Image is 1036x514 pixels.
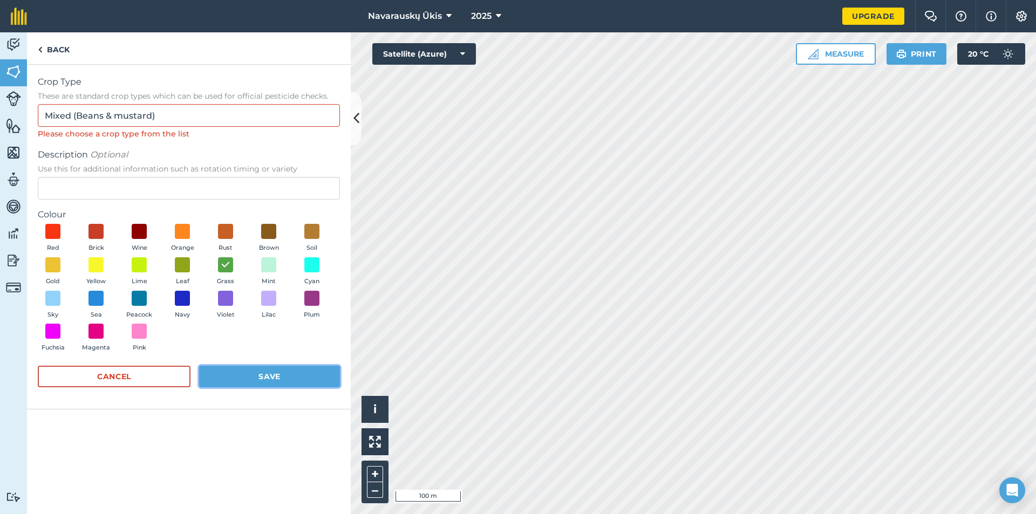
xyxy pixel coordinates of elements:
[254,257,284,286] button: Mint
[997,43,1019,65] img: svg+xml;base64,PD94bWwgdmVyc2lvbj0iMS4wIiBlbmNvZGluZz0idXRmLTgiPz4KPCEtLSBHZW5lcmF0b3I6IEFkb2JlIE...
[6,118,21,134] img: svg+xml;base64,PHN2ZyB4bWxucz0iaHR0cDovL3d3dy53My5vcmcvMjAwMC9zdmciIHdpZHRoPSI1NiIgaGVpZ2h0PSI2MC...
[81,324,111,353] button: Magenta
[81,291,111,320] button: Sea
[126,310,152,320] span: Peacock
[171,243,194,253] span: Orange
[957,43,1025,65] button: 20 °C
[124,291,154,320] button: Peacock
[367,466,383,482] button: +
[259,243,279,253] span: Brown
[471,10,492,23] span: 2025
[38,148,340,161] span: Description
[38,76,340,88] span: Crop Type
[304,277,319,286] span: Cyan
[81,257,111,286] button: Yellow
[11,8,27,25] img: fieldmargin Logo
[368,10,442,23] span: Navarauskų Ūkis
[90,149,128,160] em: Optional
[254,224,284,253] button: Brown
[46,277,60,286] span: Gold
[167,257,197,286] button: Leaf
[210,291,241,320] button: Violet
[924,11,937,22] img: Two speech bubbles overlapping with the left bubble in the forefront
[124,324,154,353] button: Pink
[306,243,317,253] span: Soil
[367,482,383,498] button: –
[217,277,234,286] span: Grass
[132,277,147,286] span: Lime
[199,366,340,387] button: Save
[6,64,21,80] img: svg+xml;base64,PHN2ZyB4bWxucz0iaHR0cDovL3d3dy53My5vcmcvMjAwMC9zdmciIHdpZHRoPSI1NiIgaGVpZ2h0PSI2MC...
[167,291,197,320] button: Navy
[262,310,276,320] span: Lilac
[262,277,276,286] span: Mint
[373,402,377,416] span: i
[6,252,21,269] img: svg+xml;base64,PD94bWwgdmVyc2lvbj0iMS4wIiBlbmNvZGluZz0idXRmLTgiPz4KPCEtLSBHZW5lcmF0b3I6IEFkb2JlIE...
[842,8,904,25] a: Upgrade
[38,324,68,353] button: Fuchsia
[86,277,106,286] span: Yellow
[372,43,476,65] button: Satellite (Azure)
[210,257,241,286] button: Grass
[1015,11,1028,22] img: A cog icon
[219,243,233,253] span: Rust
[6,37,21,53] img: svg+xml;base64,PD94bWwgdmVyc2lvbj0iMS4wIiBlbmNvZGluZz0idXRmLTgiPz4KPCEtLSBHZW5lcmF0b3I6IEFkb2JlIE...
[968,43,989,65] span: 20 ° C
[27,32,80,64] a: Back
[82,343,110,353] span: Magenta
[6,91,21,106] img: svg+xml;base64,PD94bWwgdmVyc2lvbj0iMS4wIiBlbmNvZGluZz0idXRmLTgiPz4KPCEtLSBHZW5lcmF0b3I6IEFkb2JlIE...
[38,208,340,221] label: Colour
[47,243,59,253] span: Red
[896,47,906,60] img: svg+xml;base64,PHN2ZyB4bWxucz0iaHR0cDovL3d3dy53My5vcmcvMjAwMC9zdmciIHdpZHRoPSIxOSIgaGVpZ2h0PSIyNC...
[369,436,381,448] img: Four arrows, one pointing top left, one top right, one bottom right and the last bottom left
[217,310,235,320] span: Violet
[38,128,340,140] div: Please choose a crop type from the list
[175,310,190,320] span: Navy
[88,243,104,253] span: Brick
[6,225,21,242] img: svg+xml;base64,PD94bWwgdmVyc2lvbj0iMS4wIiBlbmNvZGluZz0idXRmLTgiPz4KPCEtLSBHZW5lcmF0b3I6IEFkb2JlIE...
[38,366,190,387] button: Cancel
[167,224,197,253] button: Orange
[133,343,146,353] span: Pink
[297,257,327,286] button: Cyan
[887,43,947,65] button: Print
[808,49,819,59] img: Ruler icon
[6,145,21,161] img: svg+xml;base64,PHN2ZyB4bWxucz0iaHR0cDovL3d3dy53My5vcmcvMjAwMC9zdmciIHdpZHRoPSI1NiIgaGVpZ2h0PSI2MC...
[124,224,154,253] button: Wine
[91,310,102,320] span: Sea
[362,396,388,423] button: i
[297,224,327,253] button: Soil
[955,11,967,22] img: A question mark icon
[38,91,340,101] span: These are standard crop types which can be used for official pesticide checks.
[6,172,21,188] img: svg+xml;base64,PD94bWwgdmVyc2lvbj0iMS4wIiBlbmNvZGluZz0idXRmLTgiPz4KPCEtLSBHZW5lcmF0b3I6IEFkb2JlIE...
[6,198,21,215] img: svg+xml;base64,PD94bWwgdmVyc2lvbj0iMS4wIiBlbmNvZGluZz0idXRmLTgiPz4KPCEtLSBHZW5lcmF0b3I6IEFkb2JlIE...
[42,343,65,353] span: Fuchsia
[38,104,340,127] input: Start typing to search for crop type
[38,163,340,174] span: Use this for additional information such as rotation timing or variety
[210,224,241,253] button: Rust
[132,243,147,253] span: Wine
[999,477,1025,503] div: Open Intercom Messenger
[124,257,154,286] button: Lime
[6,492,21,502] img: svg+xml;base64,PD94bWwgdmVyc2lvbj0iMS4wIiBlbmNvZGluZz0idXRmLTgiPz4KPCEtLSBHZW5lcmF0b3I6IEFkb2JlIE...
[221,258,230,271] img: svg+xml;base64,PHN2ZyB4bWxucz0iaHR0cDovL3d3dy53My5vcmcvMjAwMC9zdmciIHdpZHRoPSIxOCIgaGVpZ2h0PSIyNC...
[297,291,327,320] button: Plum
[304,310,320,320] span: Plum
[38,257,68,286] button: Gold
[796,43,876,65] button: Measure
[986,10,997,23] img: svg+xml;base64,PHN2ZyB4bWxucz0iaHR0cDovL3d3dy53My5vcmcvMjAwMC9zdmciIHdpZHRoPSIxNyIgaGVpZ2h0PSIxNy...
[81,224,111,253] button: Brick
[38,224,68,253] button: Red
[47,310,58,320] span: Sky
[38,291,68,320] button: Sky
[38,43,43,56] img: svg+xml;base64,PHN2ZyB4bWxucz0iaHR0cDovL3d3dy53My5vcmcvMjAwMC9zdmciIHdpZHRoPSI5IiBoZWlnaHQ9IjI0Ii...
[176,277,189,286] span: Leaf
[254,291,284,320] button: Lilac
[6,280,21,295] img: svg+xml;base64,PD94bWwgdmVyc2lvbj0iMS4wIiBlbmNvZGluZz0idXRmLTgiPz4KPCEtLSBHZW5lcmF0b3I6IEFkb2JlIE...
